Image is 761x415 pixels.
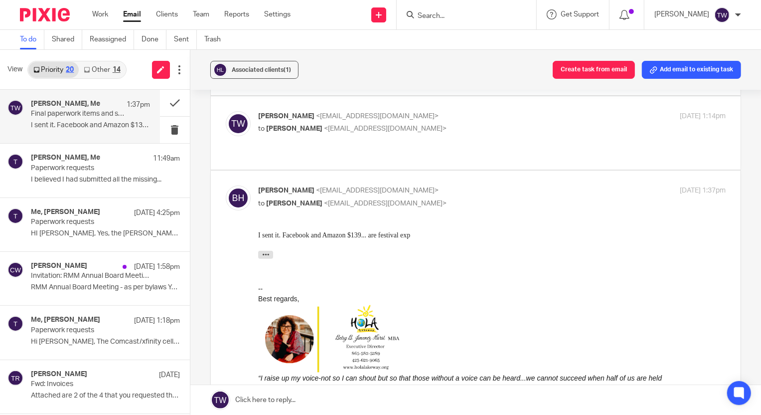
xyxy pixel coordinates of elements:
img: svg%3E [7,262,23,278]
p: Fwd: Invoices [31,380,150,389]
span: <[EMAIL_ADDRESS][DOMAIN_NAME]> [324,125,447,132]
p: [DATE] 1:37pm [680,186,726,196]
h4: [PERSON_NAME] [31,262,87,270]
span: to [258,200,265,207]
button: Add email to existing task [642,61,741,79]
span: to [258,125,265,132]
span: [PERSON_NAME] [266,125,322,132]
a: Priority20 [28,62,79,78]
a: Email [123,9,141,19]
img: svg%3E [213,62,228,77]
img: svg%3E [7,208,23,224]
div: 20 [66,66,74,73]
p: Paperwork requests [31,218,150,226]
button: Associated clients(1) [210,61,299,79]
h4: Me, [PERSON_NAME] [31,208,100,216]
span: <[EMAIL_ADDRESS][DOMAIN_NAME]> [324,200,447,207]
a: Shared [52,30,82,49]
img: svg%3E [7,100,23,116]
p: [DATE] 1:14pm [680,111,726,122]
p: Hi [PERSON_NAME], The Comcast/xfinity cell phone... [31,338,180,346]
img: svg%3E [7,370,23,386]
h4: [PERSON_NAME], Me [31,154,100,162]
a: Clients [156,9,178,19]
img: svg%3E [226,111,251,136]
a: Sent [174,30,197,49]
div: 14 [113,66,121,73]
span: View [7,64,22,75]
p: [DATE] [159,370,180,380]
button: Create task from email [553,61,635,79]
p: Final paperwork items and setting up a meeting [31,110,126,118]
span: Associated clients [232,67,291,73]
h4: Me, [PERSON_NAME] [31,316,100,324]
img: Pixie [20,8,70,21]
span: [PERSON_NAME] [266,200,322,207]
span: Get Support [561,11,599,18]
input: Search [417,12,506,21]
p: I believed I had submitted all the missing... [31,176,180,184]
img: svg%3E [7,316,23,332]
a: Work [92,9,108,19]
img: svg%3E [226,186,251,210]
img: svg%3E [714,7,730,23]
p: Paperwork requests [31,326,150,335]
span: [PERSON_NAME] [258,187,314,194]
span: [PERSON_NAME] [258,113,314,120]
a: Reassigned [90,30,134,49]
p: HI [PERSON_NAME], Yes, the [PERSON_NAME] [PERSON_NAME]... [31,229,180,238]
p: [PERSON_NAME] [654,9,709,19]
a: To do [20,30,44,49]
span: <[EMAIL_ADDRESS][DOMAIN_NAME]> [316,187,439,194]
p: [DATE] 1:58pm [134,262,180,272]
h4: [PERSON_NAME], Me [31,100,100,108]
p: [DATE] 4:25pm [134,208,180,218]
p: I sent it. Facebook and Amazon $139... are... [31,121,150,130]
a: Reports [224,9,249,19]
a: Done [142,30,166,49]
p: 1:37pm [127,100,150,110]
p: 11:49am [153,154,180,164]
p: Paperwork requests [31,164,150,173]
span: <[EMAIL_ADDRESS][DOMAIN_NAME]> [316,113,439,120]
span: (1) [284,67,291,73]
p: Attached are 2 of the 4 that you requested this... [31,392,180,400]
a: Team [193,9,209,19]
p: RMM Annual Board Meeting - as per bylaws You... [31,283,180,292]
p: Invitation: RMM Annual Board Meeting - as per bylaws @ [DATE] ([PERSON_NAME]) [31,272,150,280]
p: [DATE] 1:18pm [134,316,180,326]
h4: [PERSON_NAME] [31,370,87,379]
img: svg%3E [7,154,23,170]
a: Settings [264,9,291,19]
a: Other14 [79,62,125,78]
span: [PERSON_NAME] [24,154,82,162]
a: Trash [204,30,228,49]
